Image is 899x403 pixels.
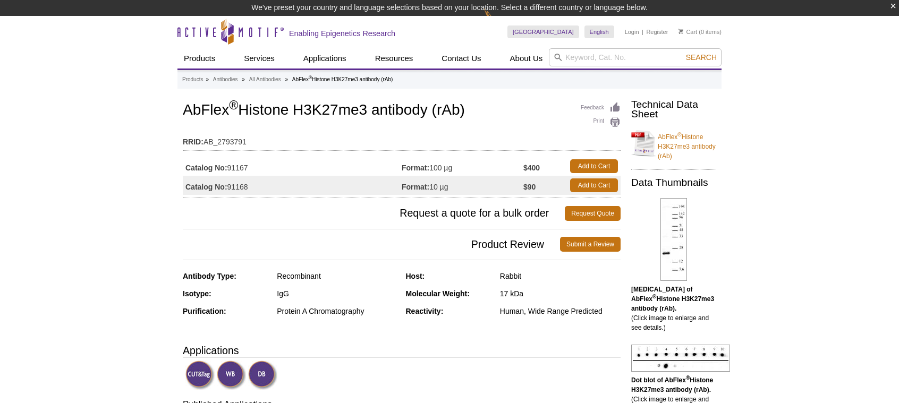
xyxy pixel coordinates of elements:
[183,272,236,280] strong: Antibody Type:
[679,29,683,34] img: Your Cart
[683,53,720,62] button: Search
[229,98,238,112] sup: ®
[549,48,722,66] input: Keyword, Cat. No.
[686,53,717,62] span: Search
[406,289,470,298] strong: Molecular Weight:
[182,75,203,84] a: Products
[500,271,621,281] div: Rabbit
[677,132,681,138] sup: ®
[183,307,226,315] strong: Purification:
[248,361,277,390] img: Dot Blot Validated
[631,178,716,187] h2: Data Thumbnails
[507,25,579,38] a: [GEOGRAPHIC_DATA]
[183,176,402,195] td: 91168
[504,48,549,68] a: About Us
[238,48,281,68] a: Services
[631,345,730,372] img: AbFlex<sup>®</sup> Histone H3K27me3 antibody (rAb) tested by dot blot analysis.
[242,76,245,82] li: »
[631,376,713,393] b: Dot blot of AbFlex Histone H3K27me3 antibody (rAb).
[500,306,621,316] div: Human, Wide Range Predicted
[406,307,444,315] strong: Reactivity:
[249,75,281,84] a: All Antibodies
[185,182,227,192] strong: Catalog No:
[523,182,536,192] strong: $90
[297,48,353,68] a: Applications
[406,272,425,280] strong: Host:
[369,48,420,68] a: Resources
[500,289,621,298] div: 17 kDa
[402,157,523,176] td: 100 µg
[686,375,690,381] sup: ®
[631,126,716,161] a: AbFlex®Histone H3K27me3 antibody (rAb)
[292,76,393,82] li: AbFlex Histone H3K27me3 antibody (rAb)
[285,76,288,82] li: »
[581,102,621,114] a: Feedback
[217,361,246,390] img: Western Blot Validated
[183,342,621,358] h3: Applications
[183,131,621,148] td: AB_2793791
[646,28,668,36] a: Register
[625,28,639,36] a: Login
[277,289,397,298] div: IgG
[183,137,203,147] strong: RRID:
[183,157,402,176] td: 91167
[185,163,227,173] strong: Catalog No:
[185,361,215,390] img: CUT&Tag Validated
[660,198,687,281] img: AbFlex<sup>®</sup> Histone H3K27me3 antibody (rAb) tested by Western blot.
[679,28,697,36] a: Cart
[652,294,656,299] sup: ®
[183,102,621,120] h1: AbFlex Histone H3K27me3 antibody (rAb)
[631,100,716,119] h2: Technical Data Sheet
[402,182,429,192] strong: Format:
[402,163,429,173] strong: Format:
[277,306,397,316] div: Protein A Chromatography
[565,206,621,221] a: Request Quote
[213,75,238,84] a: Antibodies
[435,48,487,68] a: Contact Us
[277,271,397,281] div: Recombinant
[581,116,621,128] a: Print
[679,25,722,38] li: (0 items)
[631,286,714,312] b: [MEDICAL_DATA] of AbFlex Histone H3K27me3 antibody (rAb).
[523,163,540,173] strong: $400
[177,48,222,68] a: Products
[570,159,618,173] a: Add to Cart
[183,237,560,252] span: Product Review
[484,8,512,33] img: Change Here
[289,29,395,38] h2: Enabling Epigenetics Research
[309,75,312,80] sup: ®
[631,285,716,332] p: (Click image to enlarge and see details.)
[560,237,621,252] a: Submit a Review
[642,25,643,38] li: |
[183,206,565,221] span: Request a quote for a bulk order
[570,178,618,192] a: Add to Cart
[183,289,211,298] strong: Isotype:
[584,25,614,38] a: English
[402,176,523,195] td: 10 µg
[206,76,209,82] li: »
